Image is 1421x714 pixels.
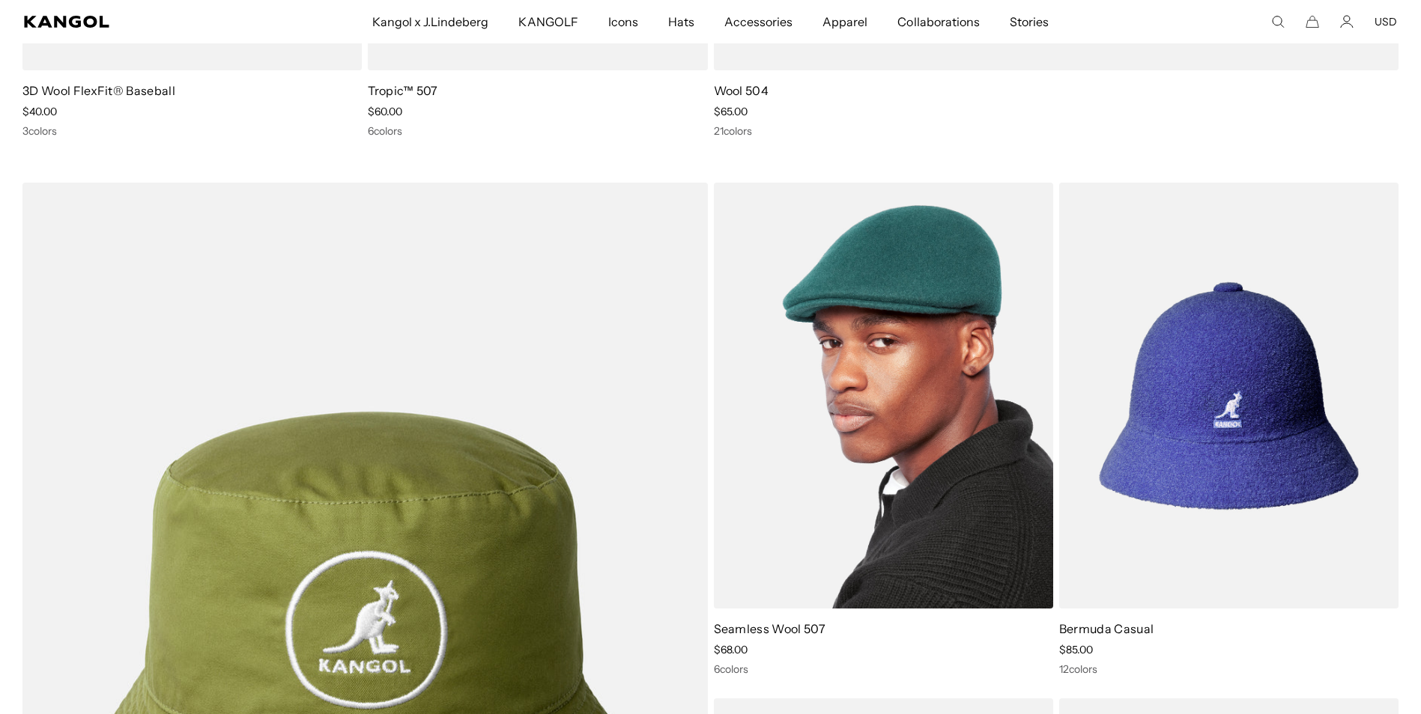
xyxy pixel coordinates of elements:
span: $60.00 [368,105,402,118]
span: $65.00 [714,105,748,118]
div: 12 colors [1059,662,1399,676]
img: Bermuda Casual [1059,183,1399,608]
img: Seamless Wool 507 [714,183,1053,608]
span: $85.00 [1059,643,1093,656]
a: Kangol [24,16,246,28]
summary: Search here [1271,15,1285,28]
button: Cart [1306,15,1319,28]
div: 3 colors [22,124,362,138]
a: Wool 504 [714,83,769,98]
span: $68.00 [714,643,748,656]
a: Seamless Wool 507 [714,621,825,636]
a: Bermuda Casual [1059,621,1154,636]
div: 21 colors [714,124,1399,138]
a: 3D Wool FlexFit® Baseball [22,83,175,98]
button: USD [1375,15,1397,28]
div: 6 colors [368,124,707,138]
span: $40.00 [22,105,57,118]
div: 6 colors [714,662,1053,676]
a: Tropic™ 507 [368,83,438,98]
a: Account [1340,15,1354,28]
